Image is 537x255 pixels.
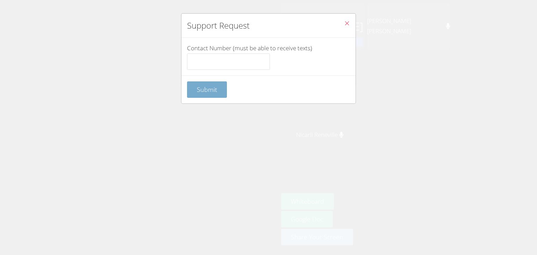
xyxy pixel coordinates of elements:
input: Contact Number (must be able to receive texts) [187,53,270,70]
h2: Support Request [187,19,250,32]
button: Submit [187,81,227,98]
span: Submit [197,85,217,94]
button: Close [338,14,356,35]
label: Contact Number (must be able to receive texts) [187,44,350,70]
